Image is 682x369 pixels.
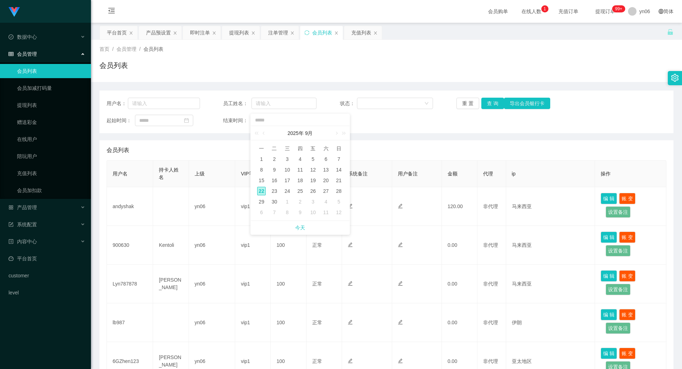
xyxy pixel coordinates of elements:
[309,197,317,206] div: 3
[17,64,85,78] a: 会员列表
[456,98,479,109] button: 重 置
[281,143,294,154] th: 周三
[268,196,281,207] td: 2025年9月30日
[398,242,403,247] i: 图标: edit
[332,175,345,186] td: 2025年9月21日
[304,126,314,140] a: 9月
[270,187,278,195] div: 23
[229,26,249,39] div: 提现列表
[512,171,516,177] span: ip
[283,187,292,195] div: 24
[541,5,548,12] sup: 1
[9,51,13,56] i: 图标: table
[335,208,343,217] div: 12
[506,187,595,226] td: 马来西亚
[340,100,357,107] span: 状态：
[268,143,281,154] th: 周二
[332,164,345,175] td: 2025年9月14日
[619,232,635,243] button: 账 变
[601,270,617,282] button: 编 辑
[294,175,307,186] td: 2025年9月18日
[322,176,330,185] div: 20
[619,348,635,359] button: 账 变
[270,208,278,217] div: 7
[332,143,345,154] th: 周日
[592,9,619,14] span: 提现订单
[335,155,343,163] div: 7
[268,164,281,175] td: 2025年9月9日
[107,303,153,342] td: lb987
[294,196,307,207] td: 2025年10月2日
[9,34,37,40] span: 数据中心
[281,196,294,207] td: 2025年10月1日
[268,26,288,39] div: 注单管理
[281,154,294,164] td: 2025年9月3日
[189,226,235,265] td: yn06
[309,165,317,174] div: 12
[17,81,85,95] a: 会员加减打码量
[17,166,85,180] a: 充值列表
[332,207,345,218] td: 2025年10月12日
[312,242,322,248] span: 正常
[255,145,268,152] span: 一
[173,31,177,35] i: 图标: close
[304,30,309,35] i: 图标: sync
[9,222,13,227] i: 图标: form
[294,145,307,152] span: 四
[117,46,136,52] span: 会员管理
[251,98,316,109] input: 请输入
[659,9,664,14] i: 图标: global
[9,251,85,266] a: 图标: dashboard平台首页
[348,242,353,247] i: 图标: edit
[518,9,545,14] span: 在线人数
[398,320,403,325] i: 图标: edit
[223,117,251,124] span: 结束时间：
[442,265,477,303] td: 0.00
[483,204,498,209] span: 非代理
[481,98,504,109] button: 查 询
[483,320,498,325] span: 非代理
[257,155,266,163] div: 1
[601,348,617,359] button: 编 辑
[17,183,85,197] a: 会员加扣款
[17,149,85,163] a: 陪玩用户
[309,208,317,217] div: 10
[307,143,319,154] th: 周五
[348,204,353,208] i: 图标: edit
[322,155,330,163] div: 6
[483,358,498,364] span: 非代理
[283,197,292,206] div: 1
[270,176,278,185] div: 16
[448,171,458,177] span: 金额
[255,154,268,164] td: 2025年9月1日
[296,155,304,163] div: 4
[322,197,330,206] div: 4
[144,46,163,52] span: 会员列表
[296,187,304,195] div: 25
[373,31,378,35] i: 图标: close
[335,176,343,185] div: 21
[223,100,251,107] span: 员工姓名：
[442,187,477,226] td: 120.00
[268,145,281,152] span: 二
[606,284,630,295] button: 设置备注
[322,208,330,217] div: 11
[348,171,368,177] span: 系统备注
[398,171,418,177] span: 用户备注
[107,265,153,303] td: Lyn787878
[307,175,319,186] td: 2025年9月19日
[257,165,266,174] div: 8
[189,187,235,226] td: yn06
[257,208,266,217] div: 6
[348,320,353,325] i: 图标: edit
[9,51,37,57] span: 会员管理
[332,154,345,164] td: 2025年9月7日
[261,126,267,140] a: 上个月 (翻页上键)
[9,7,20,17] img: logo.9652507e.png
[9,268,85,283] a: customer
[606,322,630,334] button: 设置备注
[601,193,617,204] button: 编 辑
[99,0,124,23] i: 图标: menu-fold
[671,74,679,82] i: 图标: setting
[296,197,304,206] div: 2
